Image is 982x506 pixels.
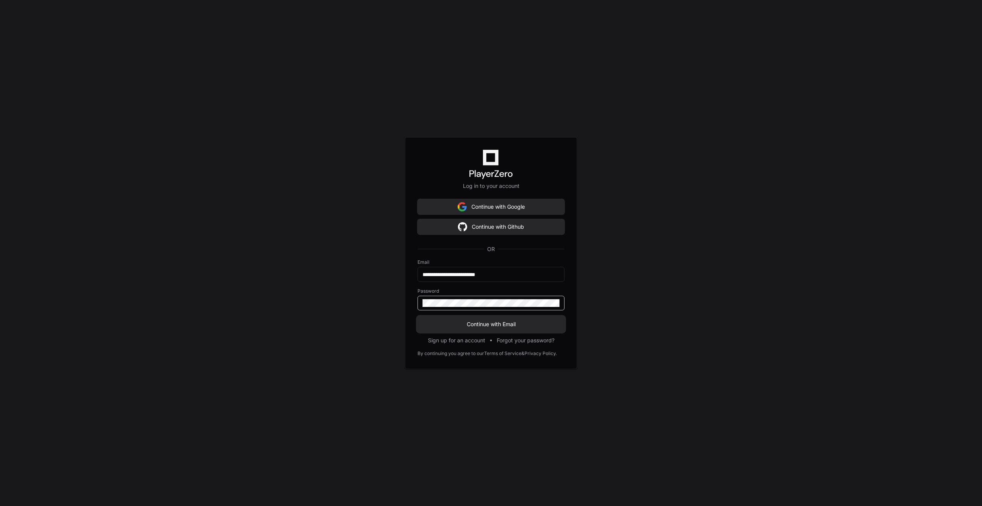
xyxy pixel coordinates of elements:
[428,337,485,344] button: Sign up for an account
[418,317,564,332] button: Continue with Email
[521,350,524,357] div: &
[418,219,564,235] button: Continue with Github
[418,199,564,214] button: Continue with Google
[524,350,557,357] a: Privacy Policy.
[458,199,467,214] img: Sign in with google
[418,259,564,265] label: Email
[418,320,564,328] span: Continue with Email
[484,350,521,357] a: Terms of Service
[484,245,498,253] span: OR
[418,350,484,357] div: By continuing you agree to our
[497,337,554,344] button: Forgot your password?
[458,219,467,235] img: Sign in with google
[418,288,564,294] label: Password
[418,182,564,190] p: Log in to your account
